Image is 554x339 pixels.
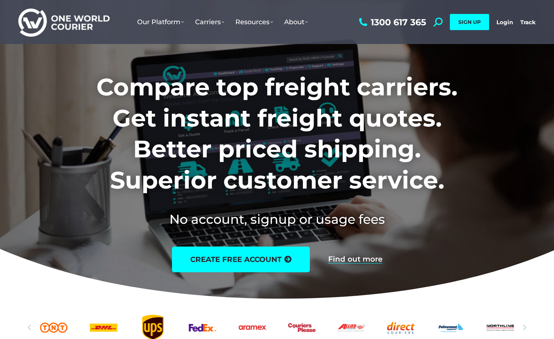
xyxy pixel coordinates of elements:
[195,18,224,26] span: Carriers
[450,14,489,30] a: SIGN UP
[235,18,273,26] span: Resources
[357,18,426,27] a: 1300 617 365
[48,72,506,196] h1: Compare top freight carriers. Get instant freight quotes. Better priced shipping. Superior custom...
[137,18,184,26] span: Our Platform
[132,11,190,33] a: Our Platform
[48,210,506,228] h2: No account, signup or usage fees
[190,11,230,33] a: Carriers
[520,19,536,26] a: Track
[284,18,308,26] span: About
[18,7,110,37] img: One World Courier
[458,19,481,25] span: SIGN UP
[328,255,382,263] a: Find out more
[230,11,279,33] a: Resources
[172,247,310,272] a: create free account
[279,11,313,33] a: About
[496,19,513,26] a: Login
